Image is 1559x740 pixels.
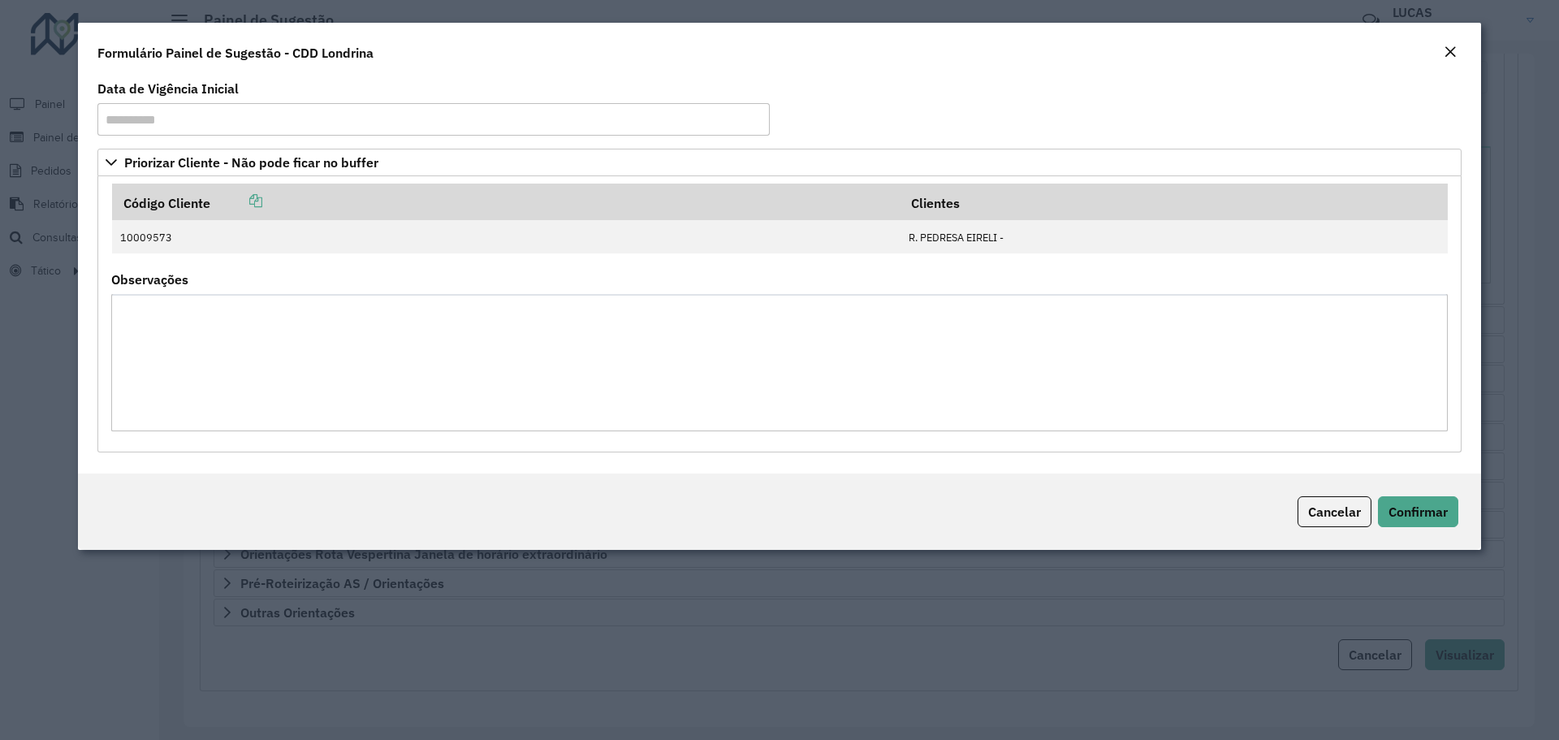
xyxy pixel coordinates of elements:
font: Código Cliente [123,195,210,211]
font: Clientes [911,195,960,211]
font: Data de Vigência Inicial [97,80,239,97]
font: R. PEDRESA EIRELI - [909,231,1004,245]
div: Priorizar Cliente - Não pode ficar no buffer [97,176,1462,452]
a: Priorizar Cliente - Não pode ficar no buffer [97,149,1462,176]
button: Fechar [1439,42,1462,63]
em: Fechar [1444,45,1457,58]
font: Observações [111,271,188,288]
font: 10009573 [120,231,172,245]
font: Priorizar Cliente - Não pode ficar no buffer [124,154,378,171]
a: Copiar [210,193,262,209]
font: Cancelar [1308,504,1361,520]
button: Confirmar [1378,496,1458,527]
font: Formulário Painel de Sugestão - CDD Londrina [97,45,374,61]
button: Cancelar [1298,496,1371,527]
font: Confirmar [1388,504,1448,520]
